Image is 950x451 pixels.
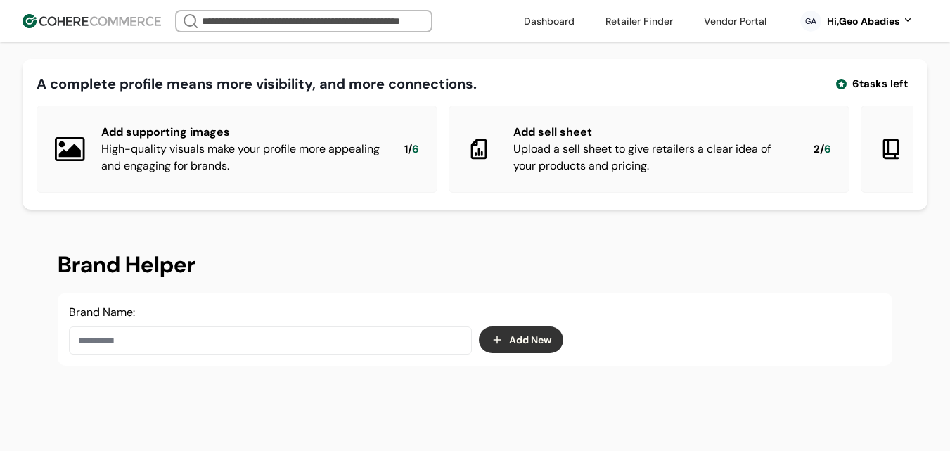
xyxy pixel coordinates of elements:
div: High-quality visuals make your profile more appealing and engaging for brands. [101,141,382,174]
div: A complete profile means more visibility, and more connections. [37,73,477,94]
span: 6 tasks left [852,76,908,92]
span: 6 [824,141,831,158]
img: Cohere Logo [23,14,161,28]
span: 6 [412,141,419,158]
h2: Brand Helper [58,248,892,281]
span: / [408,141,412,158]
button: Hi,Geo Abadies [827,14,913,29]
span: / [820,141,824,158]
label: Brand Name: [69,305,135,319]
div: Add sell sheet [513,124,791,141]
button: Add New [479,326,563,353]
div: Hi, Geo Abadies [827,14,899,29]
div: Add supporting images [101,124,382,141]
span: 1 [404,141,408,158]
div: Upload a sell sheet to give retailers a clear idea of your products and pricing. [513,141,791,174]
span: 2 [814,141,820,158]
